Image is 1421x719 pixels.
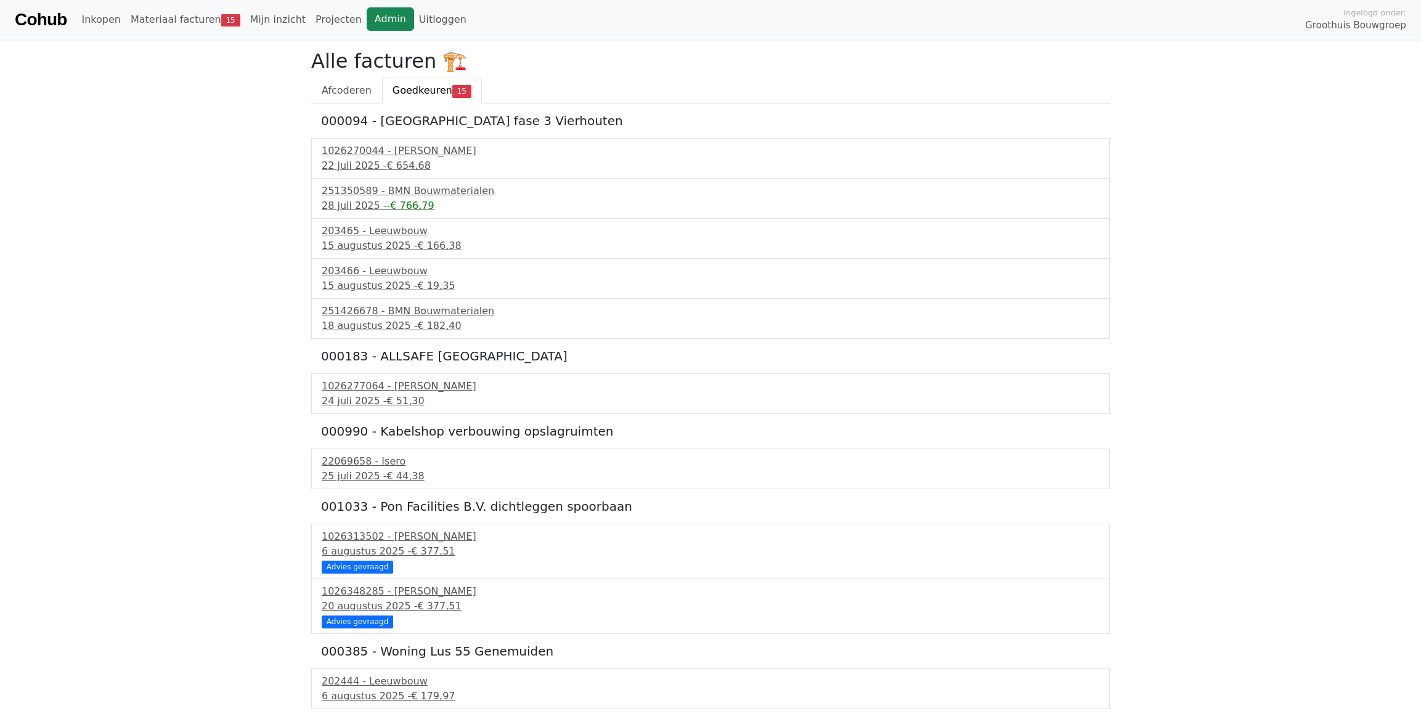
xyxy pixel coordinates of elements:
div: 22069658 - Isero [322,454,1099,469]
div: 20 augustus 2025 - [322,599,1099,614]
span: Ingelogd onder: [1343,7,1406,18]
h2: Alle facturen 🏗️ [311,49,1110,73]
div: 203466 - Leeuwbouw [322,264,1099,278]
div: 18 augustus 2025 - [322,319,1099,333]
a: 251426678 - BMN Bouwmaterialen18 augustus 2025 -€ 182,40 [322,304,1099,333]
a: Cohub [15,5,67,35]
h5: 000385 - Woning Lus 55 Genemuiden [321,644,1100,659]
a: 251350589 - BMN Bouwmaterialen28 juli 2025 --€ 766,79 [322,184,1099,213]
a: Admin [367,7,414,31]
span: € 377,51 [417,600,461,612]
span: Groothuis Bouwgroep [1305,18,1406,33]
div: 1026348285 - [PERSON_NAME] [322,584,1099,599]
a: 1026313502 - [PERSON_NAME]6 augustus 2025 -€ 377,51 Advies gevraagd [322,529,1099,572]
div: 1026270044 - [PERSON_NAME] [322,144,1099,158]
span: € 166,38 [417,240,461,251]
span: € 19,35 [417,280,455,291]
div: 1026277064 - [PERSON_NAME] [322,379,1099,394]
span: € 377,51 [411,545,455,557]
span: -€ 766,79 [387,200,434,211]
div: 28 juli 2025 - [322,198,1099,213]
div: 203465 - Leeuwbouw [322,224,1099,238]
a: 202444 - Leeuwbouw6 augustus 2025 -€ 179,97 [322,674,1099,704]
div: Advies gevraagd [322,561,393,573]
span: 15 [221,14,240,26]
span: Afcoderen [322,84,372,96]
span: Goedkeuren [393,84,452,96]
h5: 001033 - Pon Facilities B.V. dichtleggen spoorbaan [321,499,1100,514]
span: € 179,97 [411,690,455,702]
span: € 44,38 [387,470,425,482]
a: 1026277064 - [PERSON_NAME]24 juli 2025 -€ 51,30 [322,379,1099,408]
div: Advies gevraagd [322,615,393,628]
span: € 654,68 [387,160,431,171]
div: 15 augustus 2025 - [322,238,1099,253]
div: 202444 - Leeuwbouw [322,674,1099,689]
a: 22069658 - Isero25 juli 2025 -€ 44,38 [322,454,1099,484]
a: Afcoderen [311,78,382,104]
div: 251426678 - BMN Bouwmaterialen [322,304,1099,319]
div: 24 juli 2025 - [322,394,1099,408]
a: Goedkeuren15 [382,78,482,104]
span: 15 [452,85,471,97]
span: € 51,30 [387,395,425,407]
div: 22 juli 2025 - [322,158,1099,173]
a: 1026270044 - [PERSON_NAME]22 juli 2025 -€ 654,68 [322,144,1099,173]
a: Materiaal facturen15 [126,7,245,32]
div: 15 augustus 2025 - [322,278,1099,293]
h5: 000183 - ALLSAFE [GEOGRAPHIC_DATA] [321,349,1100,364]
div: 6 augustus 2025 - [322,689,1099,704]
div: 251350589 - BMN Bouwmaterialen [322,184,1099,198]
div: 25 juli 2025 - [322,469,1099,484]
a: Uitloggen [414,7,471,32]
h5: 000094 - [GEOGRAPHIC_DATA] fase 3 Vierhouten [321,113,1100,128]
span: € 182,40 [417,320,461,331]
a: 1026348285 - [PERSON_NAME]20 augustus 2025 -€ 377,51 Advies gevraagd [322,584,1099,627]
a: Mijn inzicht [245,7,311,32]
a: Projecten [311,7,367,32]
div: 6 augustus 2025 - [322,544,1099,559]
a: 203466 - Leeuwbouw15 augustus 2025 -€ 19,35 [322,264,1099,293]
h5: 000990 - Kabelshop verbouwing opslagruimten [321,424,1100,439]
div: 1026313502 - [PERSON_NAME] [322,529,1099,544]
a: 203465 - Leeuwbouw15 augustus 2025 -€ 166,38 [322,224,1099,253]
a: Inkopen [76,7,125,32]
